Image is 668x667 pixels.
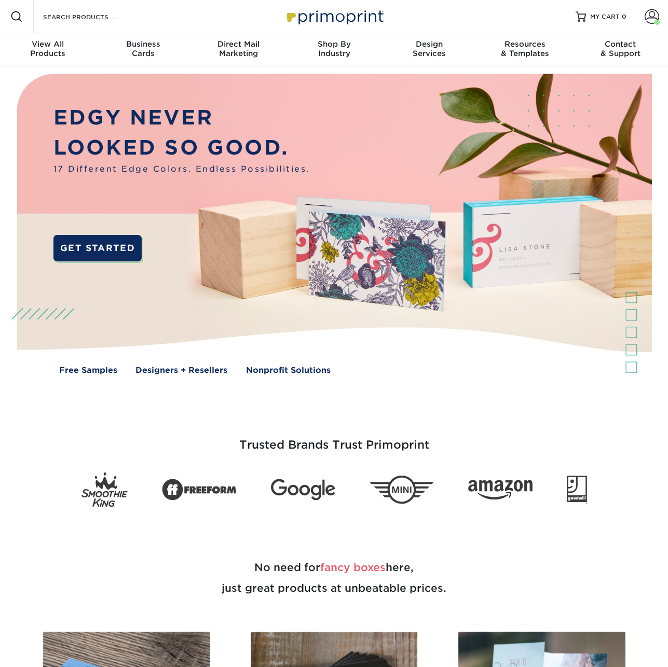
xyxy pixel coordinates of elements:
input: SEARCH PRODUCTS..... [42,10,143,23]
div: & Templates [477,39,572,58]
img: Smoothie King [81,473,128,507]
p: LOOKED SO GOOD. [53,133,310,163]
a: Shop ByIndustry [287,33,382,66]
span: Contact [572,39,668,49]
a: Designers + Resellers [135,364,227,376]
img: Primoprint [282,5,386,27]
img: Amazon [468,480,533,500]
span: Shop By [287,39,382,49]
a: Resources& Templates [477,33,572,66]
span: 17 Different Edge Colors. Endless Possibilities. [53,163,310,175]
img: Google [271,479,335,501]
div: Marketing [191,39,287,58]
span: Direct Mail [191,39,287,49]
span: Business [96,39,191,49]
a: Direct MailMarketing [191,33,287,66]
span: fancy boxes [320,561,386,574]
a: BusinessCards [96,33,191,66]
h3: Trusted Brands Trust Primoprint [31,413,638,464]
img: Goodwill [567,476,587,504]
span: Resources [477,39,572,49]
img: Freeform [162,474,237,507]
span: Design [381,39,477,49]
div: Services [381,39,477,58]
img: Mini [370,476,434,504]
a: Contact& Support [572,33,668,66]
a: GET STARTED [53,235,142,261]
p: EDGY NEVER [53,103,310,133]
div: Cards [96,39,191,58]
a: Nonprofit Solutions [246,364,331,376]
h2: No need for here, just great products at unbeatable prices. [31,532,638,623]
div: Industry [287,39,382,58]
span: MY CART [590,12,620,21]
div: & Support [572,39,668,58]
a: DesignServices [381,33,477,66]
a: Free Samples [59,364,117,376]
span: 0 [622,13,626,20]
